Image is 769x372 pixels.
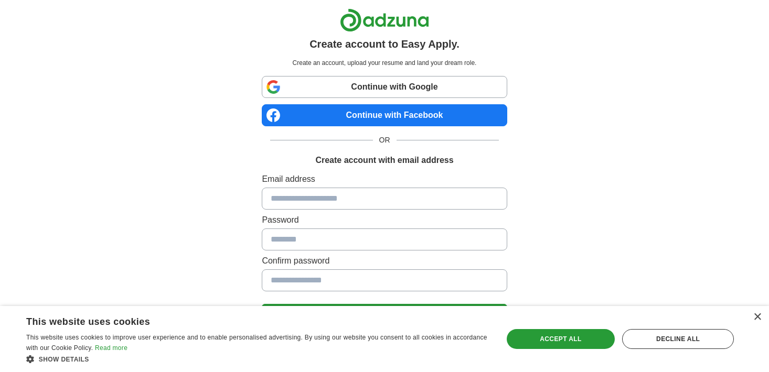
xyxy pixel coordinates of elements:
[39,356,89,363] span: Show details
[95,344,127,352] a: Read more, opens a new window
[262,104,507,126] a: Continue with Facebook
[262,304,507,326] button: Create Account
[315,154,453,167] h1: Create account with email address
[26,334,487,352] span: This website uses cookies to improve user experience and to enable personalised advertising. By u...
[262,214,507,226] label: Password
[262,76,507,98] a: Continue with Google
[262,255,507,267] label: Confirm password
[622,329,734,349] div: Decline all
[309,36,460,52] h1: Create account to Easy Apply.
[26,312,462,328] div: This website uses cookies
[753,313,761,321] div: Close
[373,135,397,146] span: OR
[507,329,615,349] div: Accept all
[340,8,429,32] img: Adzuna logo
[264,58,505,68] p: Create an account, upload your resume and land your dream role.
[262,173,507,185] label: Email address
[26,354,488,364] div: Show details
